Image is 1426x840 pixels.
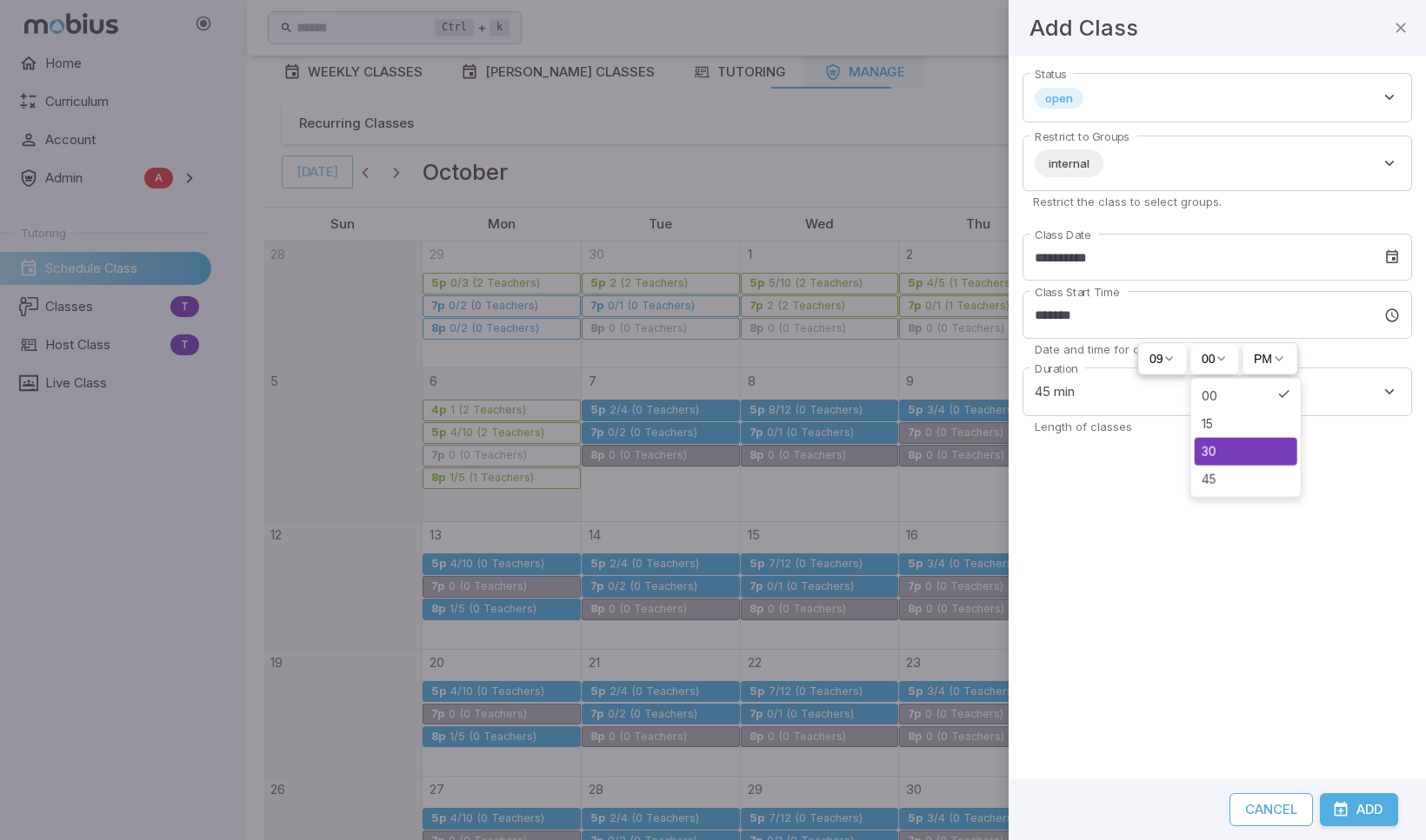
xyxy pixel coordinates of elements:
span: 30 [1202,443,1216,460]
div: + [435,17,510,38]
label: Class Start Time [1035,284,1120,301]
kbd: Ctrl [435,19,474,36]
img: right-triangle.svg [1345,15,1371,41]
label: Status [1035,66,1067,83]
span: 00 [1202,387,1217,405]
label: Class Date [1035,227,1091,243]
span: 15 [1202,415,1213,433]
label: Restrict to Groups [1035,129,1129,145]
span: 45 [1202,471,1216,488]
kbd: k [490,19,510,36]
label: Duration [1035,360,1077,377]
